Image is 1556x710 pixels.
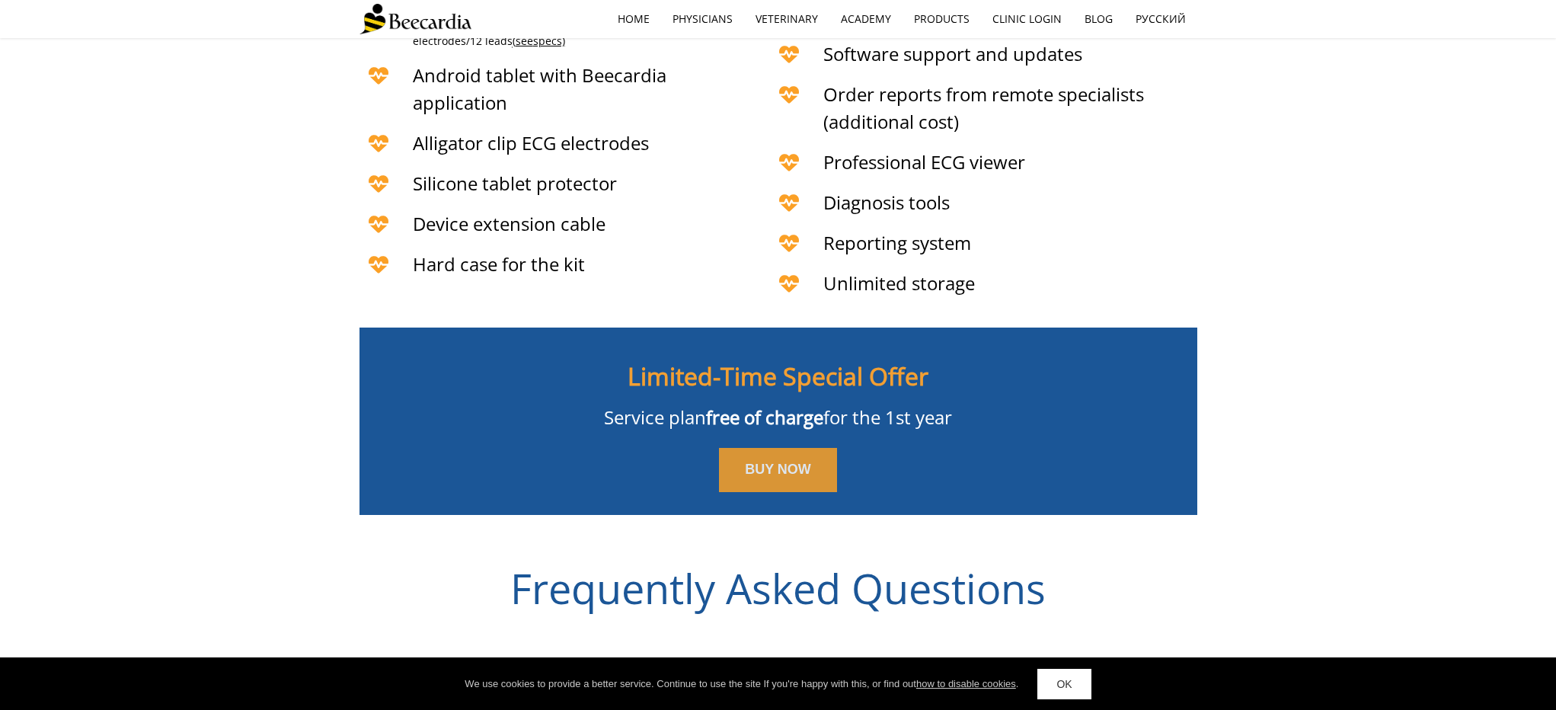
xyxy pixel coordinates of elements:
a: Blog [1073,2,1124,37]
a: Русский [1124,2,1197,37]
a: OK [1037,669,1091,699]
span: Android tablet with Beecardia application [413,62,666,115]
span: free of charge [706,405,823,430]
span: Alligator clip ECG electrodes [413,130,649,155]
a: Academy [829,2,903,37]
span: Unlimited storage [823,270,975,296]
a: Clinic Login [981,2,1073,37]
span: Device configuration - 3 electrodes/6 leads, 5 electrodes/7 leads or 10 electrodes/12 leads [413,11,768,48]
img: Beecardia [359,4,471,34]
a: how to disable cookies [916,678,1016,689]
span: Order reports from remote specialists (additional cost) [823,82,1144,134]
span: Reporting system [823,230,971,255]
span: for the 1st year [823,405,952,430]
a: Products [903,2,981,37]
span: ( [513,34,516,48]
span: Limited-Time Special Offer [628,360,928,392]
span: specs) [533,34,565,48]
div: We use cookies to provide a better service. Continue to use the site If you're happy with this, o... [465,676,1018,692]
span: Diagnosis tools [823,190,950,215]
span: Silicone tablet protector [413,171,617,196]
span: Software support and updates [823,41,1082,66]
span: Hard case for the kit [413,251,585,277]
span: see [516,34,533,48]
a: home [606,2,661,37]
a: seespecs) [516,35,565,48]
span: Professional ECG viewer [823,149,1025,174]
a: Veterinary [744,2,829,37]
a: Physicians [661,2,744,37]
span: Device extension cable [413,211,605,236]
a: BUY NOW [719,448,837,492]
span: Service plan [604,405,706,430]
span: BUY NOW [745,462,811,477]
span: Frequently Asked Questions [510,560,1046,616]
